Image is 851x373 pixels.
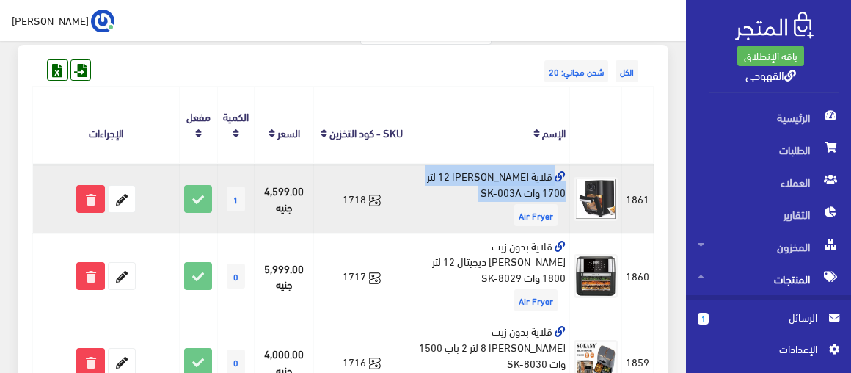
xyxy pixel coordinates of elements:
span: 0 [227,264,245,289]
a: ... [PERSON_NAME] [12,9,114,32]
img: klay-sokany-dygytal-12-ltr-1800-oat-sk-8029.jpg [574,254,618,298]
th: الإجراءات [33,87,180,164]
a: الكمية [223,106,249,126]
a: الإسم [542,122,566,142]
td: 1860 [622,233,654,319]
td: قلاية [PERSON_NAME] 12 لتر 1700 وات SK-003A [409,164,570,233]
a: القهوجي [745,64,796,85]
a: التقارير [686,198,851,231]
td: 1861 [622,164,654,233]
svg: Synced with Zoho Books [369,195,381,206]
span: Air Fryer [514,289,558,311]
a: الرئيسية [686,101,851,134]
a: مفعل [186,106,211,126]
span: 1 [698,313,709,325]
span: التقارير [698,198,839,231]
td: 1718 [314,164,409,233]
svg: Synced with Zoho Books [369,358,381,369]
td: 1717 [314,233,409,319]
a: 1 الرسائل [698,309,839,341]
td: قلاية بدون زيت [PERSON_NAME] ديجيتال 12 لتر 1800 وات SK-8029 [409,233,570,319]
span: الكل [616,60,638,82]
span: [PERSON_NAME] [12,11,89,29]
a: باقة الإنطلاق [737,46,804,66]
a: اﻹعدادات [698,341,839,364]
span: المخزون [698,231,839,263]
a: المنتجات [686,263,851,295]
svg: Synced with Zoho Books [369,272,381,284]
iframe: Drift Widget Chat Controller [18,272,73,328]
a: الطلبات [686,134,851,166]
a: العملاء [686,166,851,198]
span: كل المنتجات [698,295,809,327]
td: 5,999.00 جنيه [254,233,314,319]
span: الطلبات [698,134,839,166]
a: المخزون [686,231,851,263]
span: العملاء [698,166,839,198]
a: SKU - كود التخزين [329,122,403,142]
span: Air Fryer [514,204,558,226]
span: شحن مجاني: 20 [544,60,608,82]
span: الرسائل [720,309,817,325]
span: المنتجات [698,263,839,295]
td: 4,599.00 جنيه [254,164,314,233]
img: klay-sokany-12-ltr-1700-oat-sk-003a.png [574,177,618,221]
span: الرئيسية [698,101,839,134]
a: كل المنتجات [686,295,851,327]
span: 1 [227,186,245,211]
img: ... [91,10,114,33]
span: اﻹعدادات [709,341,817,357]
a: السعر [277,122,300,142]
img: . [735,12,814,40]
